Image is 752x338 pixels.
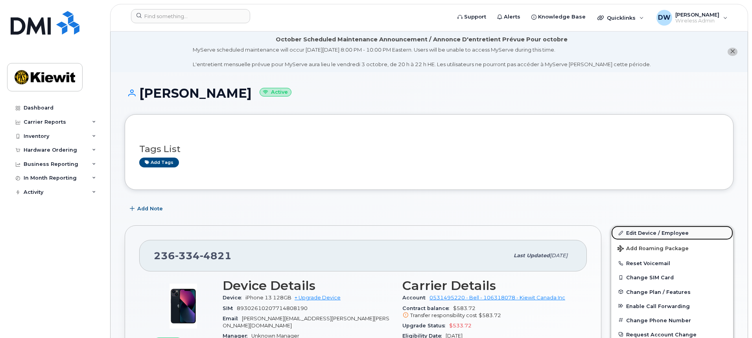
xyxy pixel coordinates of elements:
[402,305,453,311] span: Contract balance
[139,144,719,154] h3: Tags List
[223,279,393,293] h3: Device Details
[611,270,733,284] button: Change SIM Card
[611,256,733,270] button: Reset Voicemail
[611,285,733,299] button: Change Plan / Features
[175,250,200,262] span: 334
[449,323,472,329] span: $533.72
[429,295,565,301] a: 0531495220 - Bell - 106318078 - Kiewit Canada Inc
[410,312,477,318] span: Transfer responsibility cost
[728,48,737,56] button: close notification
[550,253,568,258] span: [DATE]
[626,303,690,309] span: Enable Call Forwarding
[237,305,308,311] span: 89302610207714808190
[514,253,550,258] span: Last updated
[617,245,689,253] span: Add Roaming Package
[402,279,573,293] h3: Carrier Details
[260,88,291,97] small: Active
[611,313,733,327] button: Change Phone Number
[611,299,733,313] button: Enable Call Forwarding
[245,295,291,301] span: iPhone 13 128GB
[223,316,389,329] span: [PERSON_NAME][EMAIL_ADDRESS][PERSON_NAME][PERSON_NAME][DOMAIN_NAME]
[137,205,163,212] span: Add Note
[611,240,733,256] button: Add Roaming Package
[718,304,746,332] iframe: Messenger Launcher
[200,250,232,262] span: 4821
[479,312,501,318] span: $583.72
[160,282,207,330] img: image20231002-3703462-1ig824h.jpeg
[223,316,242,321] span: Email
[223,295,245,301] span: Device
[402,323,449,329] span: Upgrade Status
[193,46,651,68] div: MyServe scheduled maintenance will occur [DATE][DATE] 8:00 PM - 10:00 PM Eastern. Users will be u...
[295,295,341,301] a: + Upgrade Device
[402,305,573,319] span: $583.72
[276,35,568,44] div: October Scheduled Maintenance Announcement / Annonce D'entretient Prévue Pour octobre
[139,158,179,167] a: Add tags
[125,202,170,216] button: Add Note
[402,295,429,301] span: Account
[125,86,734,100] h1: [PERSON_NAME]
[154,250,232,262] span: 236
[611,226,733,240] a: Edit Device / Employee
[626,289,691,295] span: Change Plan / Features
[223,305,237,311] span: SIM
